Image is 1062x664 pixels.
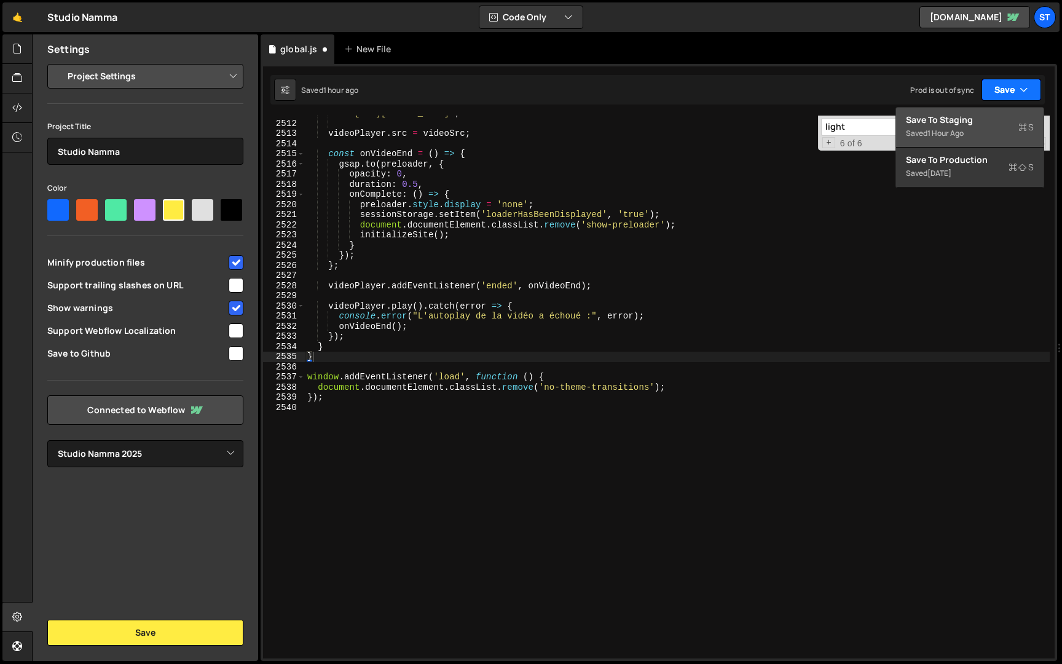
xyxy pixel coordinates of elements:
[263,281,305,291] div: 2528
[301,85,358,95] div: Saved
[896,108,1044,148] button: Save to StagingS Saved1 hour ago
[47,121,91,133] label: Project Title
[263,128,305,139] div: 2513
[927,168,951,178] div: [DATE]
[906,154,1034,166] div: Save to Production
[263,311,305,322] div: 2531
[263,119,305,129] div: 2512
[263,250,305,261] div: 2525
[263,240,305,251] div: 2524
[2,2,33,32] a: 🤙
[263,291,305,301] div: 2529
[47,256,227,269] span: Minify production files
[981,79,1041,101] button: Save
[47,182,67,194] label: Color
[263,210,305,220] div: 2521
[919,6,1030,28] a: [DOMAIN_NAME]
[263,189,305,200] div: 2519
[1009,161,1034,173] span: S
[263,352,305,362] div: 2535
[263,271,305,281] div: 2527
[910,85,974,95] div: Prod is out of sync
[263,149,305,159] div: 2515
[47,42,90,56] h2: Settings
[47,10,117,25] div: Studio Namma
[263,372,305,382] div: 2537
[263,200,305,210] div: 2520
[479,6,583,28] button: Code Only
[263,230,305,240] div: 2523
[906,114,1034,126] div: Save to Staging
[280,43,317,55] div: global.js
[263,220,305,231] div: 2522
[344,43,396,55] div: New File
[906,166,1034,181] div: Saved
[263,169,305,180] div: 2517
[263,322,305,332] div: 2532
[47,138,243,165] input: Project name
[47,395,243,425] a: Connected to Webflow
[47,620,243,646] button: Save
[47,279,227,291] span: Support trailing slashes on URL
[263,159,305,170] div: 2516
[263,139,305,149] div: 2514
[263,403,305,413] div: 2540
[47,302,227,314] span: Show warnings
[263,331,305,342] div: 2533
[263,261,305,271] div: 2526
[822,137,835,149] span: Toggle Replace mode
[47,347,227,360] span: Save to Github
[906,126,1034,141] div: Saved
[263,382,305,393] div: 2538
[263,342,305,352] div: 2534
[927,128,964,138] div: 1 hour ago
[47,325,227,337] span: Support Webflow Localization
[263,180,305,190] div: 2518
[821,118,975,136] input: Search for
[263,392,305,403] div: 2539
[835,138,867,149] span: 6 of 6
[263,301,305,312] div: 2530
[1018,121,1034,133] span: S
[263,362,305,373] div: 2536
[1034,6,1056,28] a: St
[323,85,359,95] div: 1 hour ago
[896,148,1044,188] button: Save to ProductionS Saved[DATE]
